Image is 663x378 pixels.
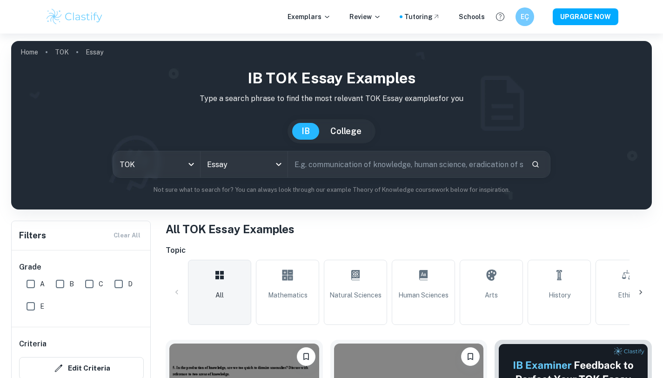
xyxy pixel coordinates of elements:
button: IB [292,123,319,140]
span: Mathematics [268,290,308,300]
p: Exemplars [288,12,331,22]
span: Ethics [618,290,637,300]
span: E [40,301,44,311]
a: Home [20,46,38,59]
p: Review [349,12,381,22]
span: A [40,279,45,289]
div: TOK [113,151,200,177]
a: Schools [459,12,485,22]
button: UPGRADE NOW [553,8,618,25]
input: E.g. communication of knowledge, human science, eradication of smallpox... [288,151,524,177]
span: D [128,279,133,289]
h6: Grade [19,262,144,273]
h6: Topic [166,245,652,256]
p: Not sure what to search for? You can always look through our example Theory of Knowledge coursewo... [19,185,644,195]
h6: Filters [19,229,46,242]
h1: IB TOK Essay examples [19,67,644,89]
button: College [321,123,371,140]
img: Clastify logo [45,7,104,26]
button: Search [528,156,543,172]
p: Essay [86,47,103,57]
button: Bookmark [297,347,315,366]
img: profile cover [11,41,652,209]
h1: All TOK Essay Examples [166,221,652,237]
div: Essay [201,151,288,177]
span: History [549,290,570,300]
span: Natural Sciences [329,290,382,300]
button: Help and Feedback [492,9,508,25]
span: All [215,290,224,300]
span: C [99,279,103,289]
a: TOK [55,46,69,59]
button: Bookmark [461,347,480,366]
span: B [69,279,74,289]
span: Arts [485,290,498,300]
h6: Criteria [19,338,47,350]
span: Human Sciences [398,290,449,300]
p: Type a search phrase to find the most relevant TOK Essay examples for you [19,93,644,104]
button: EÇ [516,7,534,26]
h6: EÇ [519,12,530,22]
a: Tutoring [404,12,440,22]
